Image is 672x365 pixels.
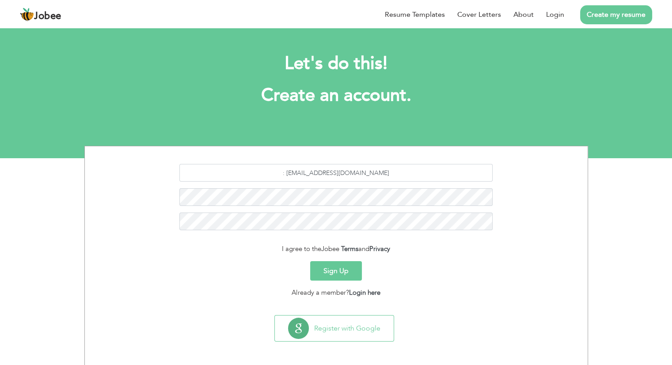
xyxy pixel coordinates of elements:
button: Sign Up [310,261,362,281]
a: Privacy [369,244,390,253]
span: Jobee [321,244,339,253]
a: Jobee [20,8,61,22]
div: I agree to the and [91,244,581,254]
img: jobee.io [20,8,34,22]
h1: Create an account. [98,84,575,107]
a: Login here [349,288,380,297]
div: Already a member? [91,288,581,298]
a: Cover Letters [457,9,501,20]
input: Email [179,164,493,182]
h2: Let's do this! [98,52,575,75]
a: Resume Templates [385,9,445,20]
span: Jobee [34,11,61,21]
a: Login [546,9,564,20]
a: Create my resume [580,5,652,24]
button: Register with Google [275,316,394,341]
a: Terms [341,244,358,253]
a: About [513,9,534,20]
